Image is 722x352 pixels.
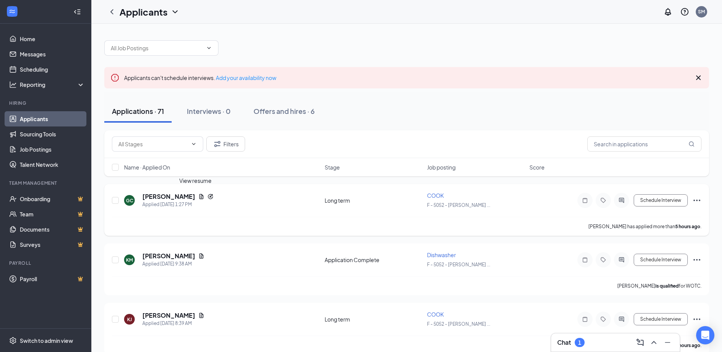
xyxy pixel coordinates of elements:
div: Reporting [20,81,85,88]
svg: ChevronDown [191,141,197,147]
div: Applications · 71 [112,106,164,116]
a: SurveysCrown [20,237,85,252]
svg: ChevronDown [206,45,212,51]
p: [PERSON_NAME] has applied more than . [588,223,701,230]
div: Applied [DATE] 1:27 PM [142,201,214,208]
svg: ChevronLeft [107,7,116,16]
p: [PERSON_NAME] for WOTC. [617,283,701,289]
h5: [PERSON_NAME] [142,252,195,260]
div: SM [698,8,705,15]
span: COOK [427,311,444,318]
a: TeamCrown [20,206,85,222]
svg: MagnifyingGlass [689,141,695,147]
svg: Reapply [207,194,214,200]
h5: [PERSON_NAME] [142,192,195,201]
a: OnboardingCrown [20,191,85,206]
a: DocumentsCrown [20,222,85,237]
div: Application Complete [325,256,422,264]
svg: Collapse [73,8,81,16]
svg: Tag [599,197,608,203]
svg: Settings [9,337,17,344]
h3: Chat [557,338,571,347]
h1: Applicants [120,5,167,18]
span: F - 5052 - [PERSON_NAME] ... [427,262,490,267]
a: Home [20,31,85,46]
span: Job posting [427,163,456,171]
div: Open Intercom Messenger [696,326,714,344]
span: F - 5052 - [PERSON_NAME] ... [427,202,490,208]
b: 5 hours ago [675,224,700,229]
a: Applicants [20,111,85,126]
a: Job Postings [20,142,85,157]
a: Talent Network [20,157,85,172]
div: KJ [127,316,132,323]
svg: QuestionInfo [680,7,689,16]
svg: ChevronUp [649,338,658,347]
button: Minimize [661,336,674,349]
div: 1 [578,339,581,346]
svg: Ellipses [692,315,701,324]
button: ComposeMessage [634,336,646,349]
button: Schedule Interview [634,254,688,266]
div: Applied [DATE] 8:39 AM [142,320,204,327]
svg: Note [580,316,590,322]
svg: ChevronDown [171,7,180,16]
div: KM [126,257,133,263]
button: Filter Filters [206,136,245,152]
button: ChevronUp [648,336,660,349]
svg: Document [198,253,204,259]
svg: Filter [213,139,222,149]
svg: Ellipses [692,196,701,205]
a: PayrollCrown [20,271,85,286]
div: Long term [325,197,422,204]
span: Score [529,163,545,171]
svg: Ellipses [692,255,701,264]
span: COOK [427,192,444,199]
b: is qualified [655,283,679,289]
svg: WorkstreamLogo [8,8,16,15]
button: Schedule Interview [634,194,688,206]
span: F - 5052 - [PERSON_NAME] ... [427,321,490,327]
svg: Cross [694,73,703,82]
span: Name · Applied On [124,163,170,171]
div: Interviews · 0 [187,106,231,116]
div: Offers and hires · 6 [253,106,315,116]
a: Scheduling [20,62,85,77]
div: Hiring [9,100,83,106]
span: Stage [325,163,340,171]
svg: ActiveChat [617,257,626,263]
div: Switch to admin view [20,337,73,344]
svg: ComposeMessage [636,338,645,347]
a: Messages [20,46,85,62]
svg: ActiveChat [617,316,626,322]
div: Long term [325,315,422,323]
svg: Error [110,73,120,82]
input: Search in applications [587,136,701,152]
svg: Note [580,197,590,203]
svg: Tag [599,316,608,322]
span: Applicants can't schedule interviews. [124,74,276,81]
svg: ActiveChat [617,197,626,203]
svg: Tag [599,257,608,263]
input: All Stages [118,140,188,148]
svg: Analysis [9,81,17,88]
h5: [PERSON_NAME] [142,311,195,320]
svg: Minimize [663,338,672,347]
b: 10 hours ago [673,342,700,348]
div: View resume [179,176,212,185]
div: Team Management [9,180,83,186]
a: Sourcing Tools [20,126,85,142]
span: Dishwasher [427,251,456,258]
div: Payroll [9,260,83,266]
svg: Document [198,312,204,318]
button: Schedule Interview [634,313,688,325]
div: GC [126,197,133,204]
input: All Job Postings [111,44,203,52]
a: Add your availability now [216,74,276,81]
svg: Notifications [663,7,673,16]
svg: Document [198,194,204,200]
svg: Note [580,257,590,263]
div: Applied [DATE] 9:38 AM [142,260,204,268]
